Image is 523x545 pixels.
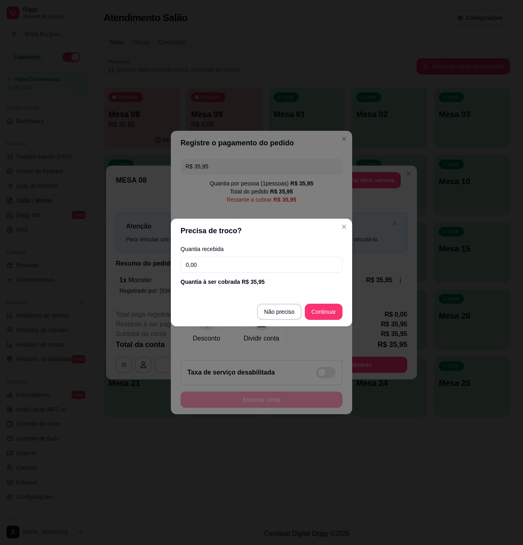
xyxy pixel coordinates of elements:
header: Precisa de troco? [171,219,352,243]
button: Close [338,220,351,233]
button: Continuar [305,304,342,320]
label: Quantia recebida [181,246,342,252]
div: Quantia à ser cobrada R$ 35,95 [181,278,342,286]
button: Não preciso [257,304,302,320]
